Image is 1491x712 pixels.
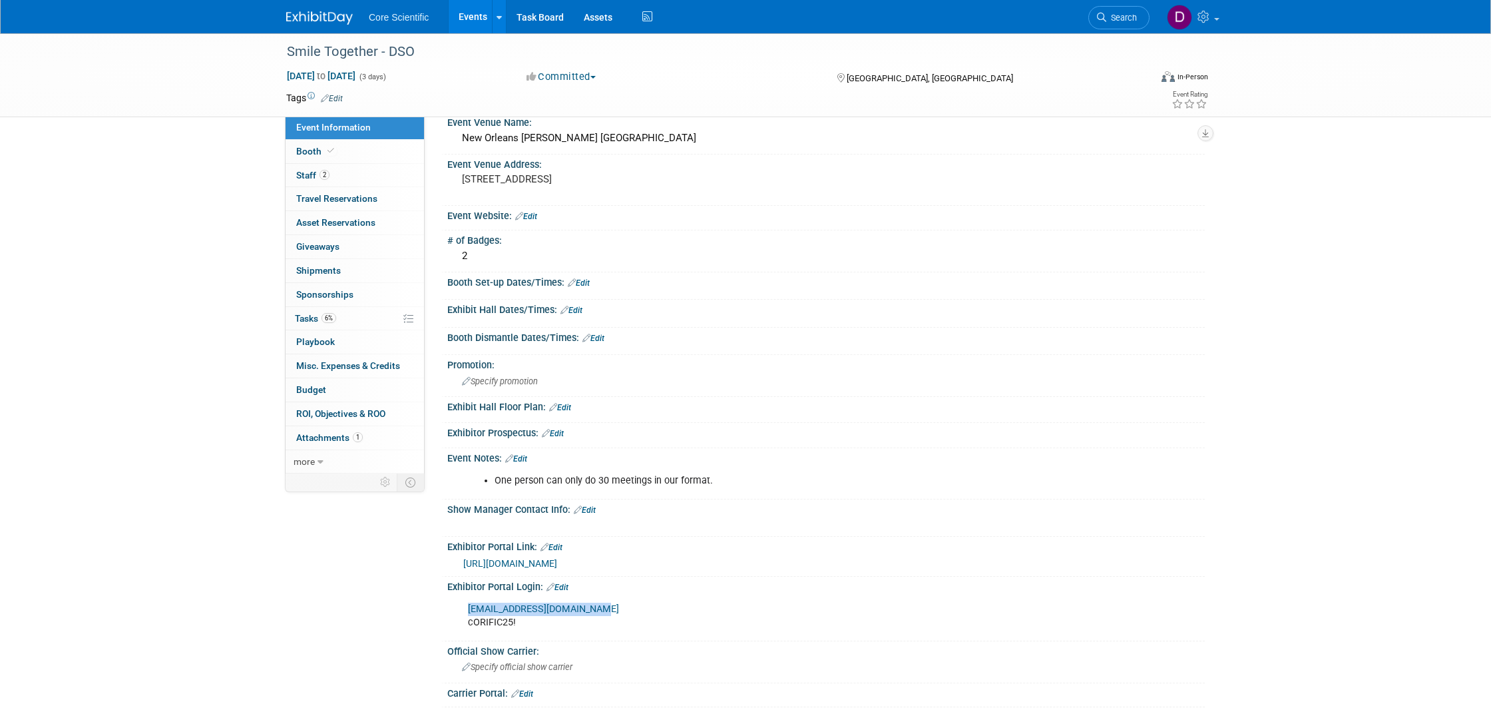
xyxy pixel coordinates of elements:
[522,70,601,84] button: Committed
[369,12,429,23] span: Core Scientific
[459,596,1058,636] div: cORIFIC25!
[447,272,1205,290] div: Booth Set-up Dates/Times:
[542,429,564,438] a: Edit
[447,448,1205,466] div: Event Notes:
[540,543,562,552] a: Edit
[294,456,315,467] span: more
[286,164,424,187] a: Staff2
[549,403,571,412] a: Edit
[327,147,334,155] i: Booth reservation complete
[286,402,424,426] a: ROI, Objectives & ROO
[358,73,386,81] span: (3 days)
[560,306,582,315] a: Edit
[462,662,572,672] span: Specify official show carrier
[296,408,385,419] span: ROI, Objectives & ROO
[286,70,356,82] span: [DATE] [DATE]
[296,241,339,252] span: Giveaways
[1088,6,1150,29] a: Search
[286,450,424,474] a: more
[447,397,1205,414] div: Exhibit Hall Floor Plan:
[296,384,326,395] span: Budget
[582,334,604,343] a: Edit
[353,432,363,442] span: 1
[286,211,424,234] a: Asset Reservations
[1171,91,1207,98] div: Event Rating
[574,506,596,515] a: Edit
[511,689,533,699] a: Edit
[1106,13,1137,23] span: Search
[457,128,1195,149] div: New Orleans [PERSON_NAME] [GEOGRAPHIC_DATA]
[286,259,424,282] a: Shipments
[515,212,537,221] a: Edit
[568,278,590,288] a: Edit
[296,217,375,228] span: Asset Reservations
[286,426,424,450] a: Attachments1
[1162,71,1175,82] img: Format-Inperson.png
[296,360,400,371] span: Misc. Expenses & Credits
[286,11,353,25] img: ExhibitDay
[447,328,1205,345] div: Booth Dismantle Dates/Times:
[296,289,353,300] span: Sponsorships
[1071,69,1208,89] div: Event Format
[286,354,424,378] a: Misc. Expenses & Credits
[447,113,1205,129] div: Event Venue Name:
[296,170,329,180] span: Staff
[321,313,336,323] span: 6%
[447,641,1205,658] div: Official Show Carrier:
[286,378,424,402] a: Budget
[447,683,1205,701] div: Carrier Portal:
[286,116,424,139] a: Event Information
[457,246,1195,266] div: 2
[397,474,425,491] td: Toggle Event Tabs
[447,300,1205,317] div: Exhibit Hall Dates/Times:
[447,500,1205,517] div: Show Manager Contact Info:
[295,313,336,324] span: Tasks
[286,330,424,354] a: Playbook
[447,423,1205,440] div: Exhibitor Prospectus:
[468,603,619,615] a: [EMAIL_ADDRESS][DOMAIN_NAME]
[1177,72,1208,82] div: In-Person
[296,122,371,133] span: Event Information
[296,193,377,204] span: Travel Reservations
[286,187,424,210] a: Travel Reservations
[447,206,1205,223] div: Event Website:
[447,355,1205,372] div: Promotion:
[463,558,557,569] a: [URL][DOMAIN_NAME]
[1167,5,1192,30] img: Dan Boro
[374,474,397,491] td: Personalize Event Tab Strip
[847,73,1013,83] span: [GEOGRAPHIC_DATA], [GEOGRAPHIC_DATA]
[447,230,1205,247] div: # of Badges:
[296,432,363,443] span: Attachments
[286,235,424,258] a: Giveaways
[447,537,1205,554] div: Exhibitor Portal Link:
[315,71,327,81] span: to
[546,583,568,592] a: Edit
[286,307,424,330] a: Tasks6%
[495,474,1050,488] li: One person can only do 30 meetings in our format.
[296,146,337,157] span: Booth
[282,40,1130,64] div: Smile Together - DSO
[286,283,424,306] a: Sponsorships
[286,140,424,163] a: Booth
[296,336,335,347] span: Playbook
[505,454,527,464] a: Edit
[447,155,1205,171] div: Event Venue Address:
[462,173,748,185] pre: [STREET_ADDRESS]
[286,91,343,105] td: Tags
[296,265,341,276] span: Shipments
[447,577,1205,594] div: Exhibitor Portal Login:
[321,94,343,103] a: Edit
[462,376,538,386] span: Specify promotion
[319,170,329,180] span: 2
